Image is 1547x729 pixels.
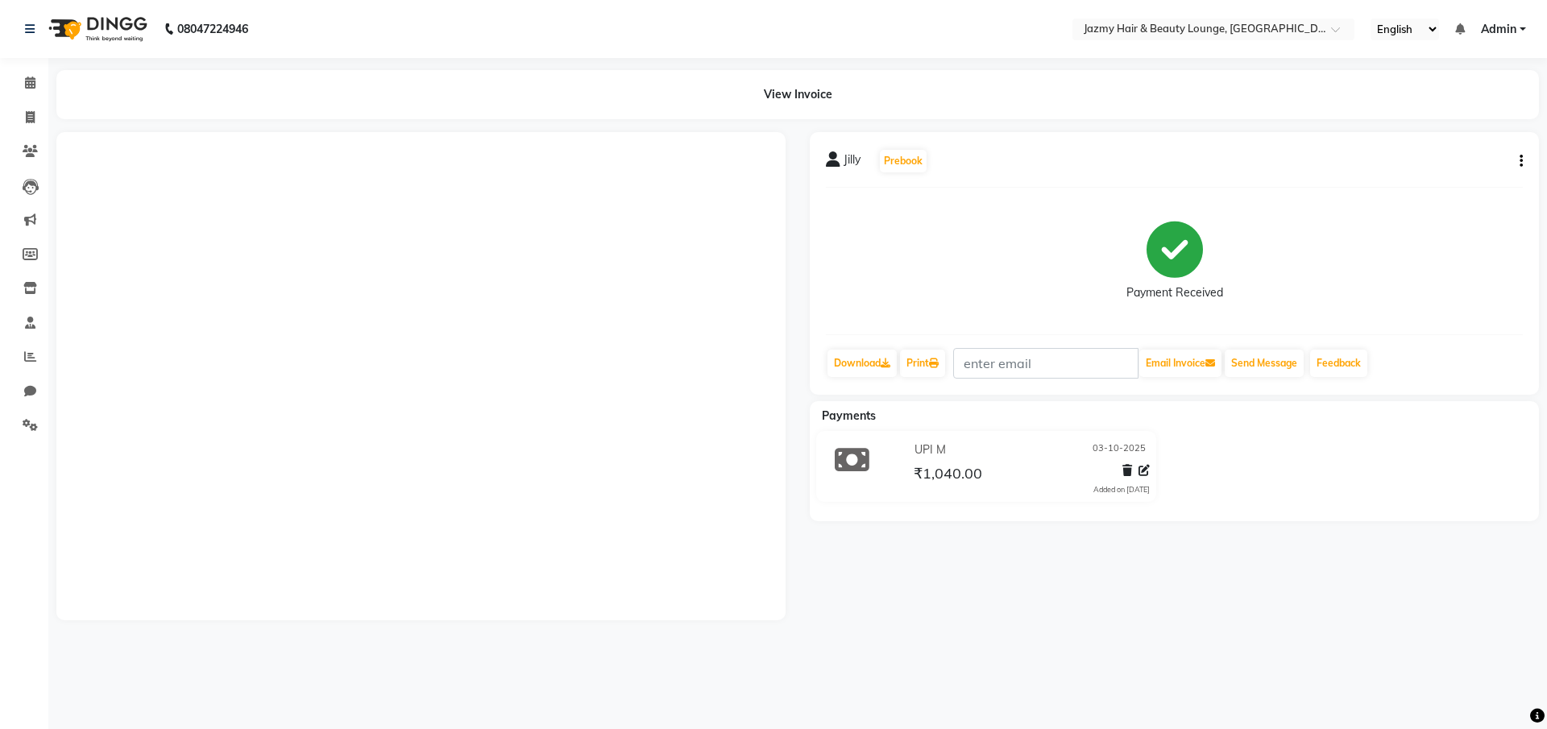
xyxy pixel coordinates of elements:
[844,151,861,174] span: Jilly
[880,150,927,172] button: Prebook
[915,441,946,458] span: UPI M
[56,70,1539,119] div: View Invoice
[41,6,151,52] img: logo
[827,350,897,377] a: Download
[1126,284,1223,301] div: Payment Received
[822,408,876,423] span: Payments
[1225,350,1304,377] button: Send Message
[1093,441,1146,458] span: 03-10-2025
[1310,350,1367,377] a: Feedback
[1139,350,1221,377] button: Email Invoice
[177,6,248,52] b: 08047224946
[900,350,945,377] a: Print
[1481,21,1516,38] span: Admin
[1093,484,1150,495] div: Added on [DATE]
[914,464,982,487] span: ₹1,040.00
[953,348,1138,379] input: enter email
